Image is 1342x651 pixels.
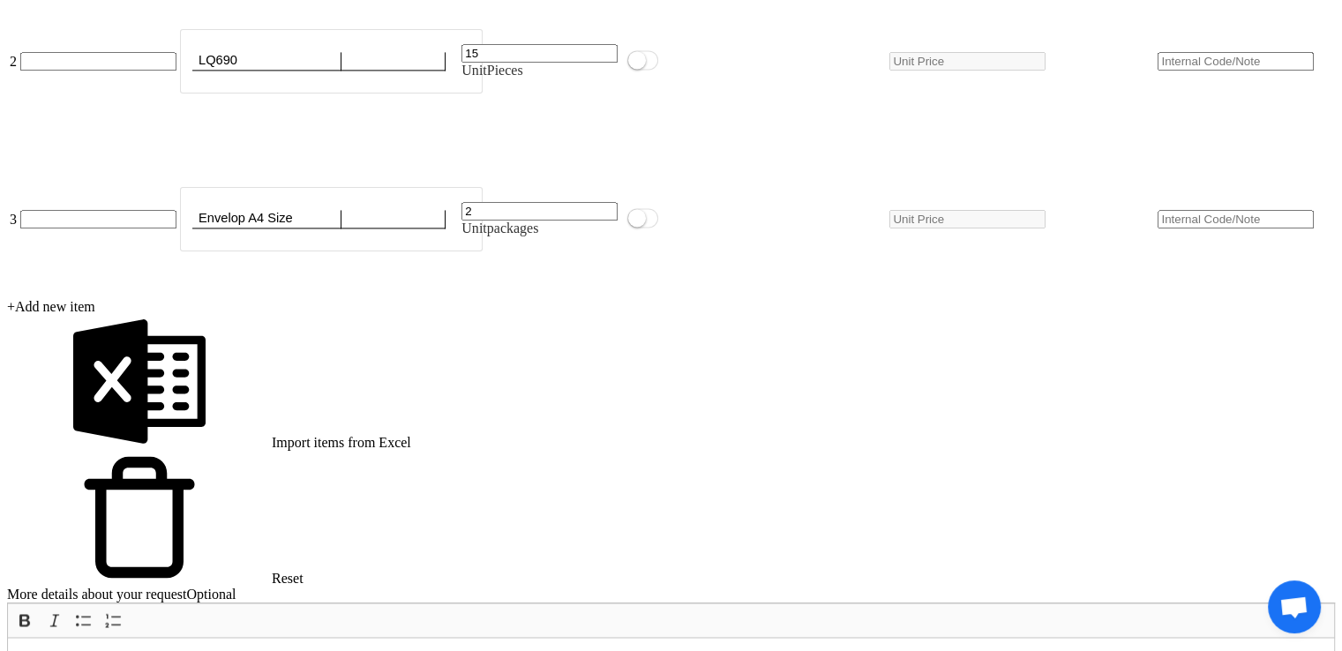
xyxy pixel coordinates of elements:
[199,211,293,225] span: Envelop A4 Size
[20,52,176,71] input: Model Number
[1158,52,1314,71] input: Internal Code/Note
[20,210,176,228] input: Model Number
[9,141,18,297] td: 3
[7,299,1335,315] div: Add new item
[889,52,1046,71] input: Unit Price
[199,53,237,67] span: LQ690
[7,451,1335,587] div: Reset
[889,210,1046,228] input: Unit Price
[7,299,15,314] span: +
[1158,210,1314,228] input: Internal Code/Note
[7,315,1335,451] div: Import items from Excel
[7,587,236,602] label: More details about your request
[180,187,483,251] div: Name
[1268,580,1321,633] a: Open chat
[461,44,618,63] input: Amount
[180,29,483,93] div: Name
[187,587,236,602] span: Optional
[461,202,618,221] input: Amount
